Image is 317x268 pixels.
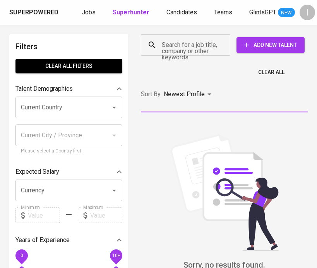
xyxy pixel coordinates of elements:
img: file_searching.svg [166,134,283,251]
span: Add New Talent [243,40,298,50]
button: Clear All filters [15,59,122,73]
button: Open [109,185,120,196]
button: Clear All [255,65,288,80]
div: Talent Demographics [15,81,122,97]
button: Add New Talent [236,37,305,53]
p: Expected Salary [15,167,59,176]
div: Newest Profile [164,87,214,102]
p: Sort By [141,90,161,99]
p: Newest Profile [164,90,205,99]
span: Teams [214,9,232,16]
input: Value [28,207,60,223]
span: GlintsGPT [249,9,276,16]
span: 10+ [112,253,120,258]
span: Candidates [166,9,197,16]
span: Jobs [82,9,96,16]
input: Value [90,207,122,223]
div: Expected Salary [15,164,122,180]
div: Years of Experience [15,232,122,248]
a: Jobs [82,8,97,17]
a: Superhunter [113,8,151,17]
p: Years of Experience [15,235,70,245]
b: Superhunter [113,9,149,16]
a: Teams [214,8,234,17]
a: GlintsGPT NEW [249,8,295,17]
p: Please select a Country first [21,147,117,155]
span: Clear All [258,67,284,77]
span: Clear All filters [22,61,116,71]
p: Talent Demographics [15,84,73,93]
div: Superpowered [9,8,58,17]
a: Superpowered [9,8,60,17]
div: I [300,5,315,20]
button: Open [109,102,120,113]
span: 0 [20,253,23,258]
span: NEW [278,9,295,17]
h6: Filters [15,40,122,53]
a: Candidates [166,8,199,17]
